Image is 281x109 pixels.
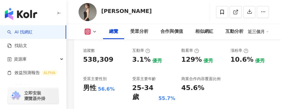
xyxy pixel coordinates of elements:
[79,3,97,21] img: KOL Avatar
[83,83,96,93] div: 男性
[83,48,95,53] div: 追蹤數
[195,28,213,35] div: 相似網紅
[132,76,156,82] div: 受眾主要年齡
[14,52,27,66] span: 資源庫
[181,76,221,82] div: 商業合作內容覆蓋比例
[8,88,59,104] a: chrome extension立即安裝 瀏覽器外掛
[24,90,45,101] span: 立即安裝 瀏覽器外掛
[158,95,175,102] div: 55.7%
[130,28,148,35] div: 受眾分析
[203,58,213,64] div: 優秀
[10,91,21,101] img: chrome extension
[132,48,150,53] div: 互動率
[7,29,33,35] a: searchAI 找網紅
[152,58,162,64] div: 優秀
[231,55,254,64] div: 10.6%
[132,55,151,64] div: 3.1%
[225,28,244,35] div: 互動分析
[5,8,37,20] img: logo
[181,48,199,53] div: 觀看率
[231,48,248,53] div: 漲粉率
[181,55,202,64] div: 129%
[98,86,115,92] div: 56.6%
[255,58,265,64] div: 優秀
[248,27,269,36] div: 近三個月
[83,76,107,82] div: 受眾主要性別
[7,43,27,49] a: 找貼文
[132,83,157,102] div: 25-34 歲
[181,83,204,93] div: 45.6%
[160,28,183,35] div: 合作與價值
[101,7,152,15] div: [PERSON_NAME]
[109,28,118,35] div: 總覽
[7,70,58,76] a: 效益預測報告ALPHA
[83,55,113,64] div: 538,309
